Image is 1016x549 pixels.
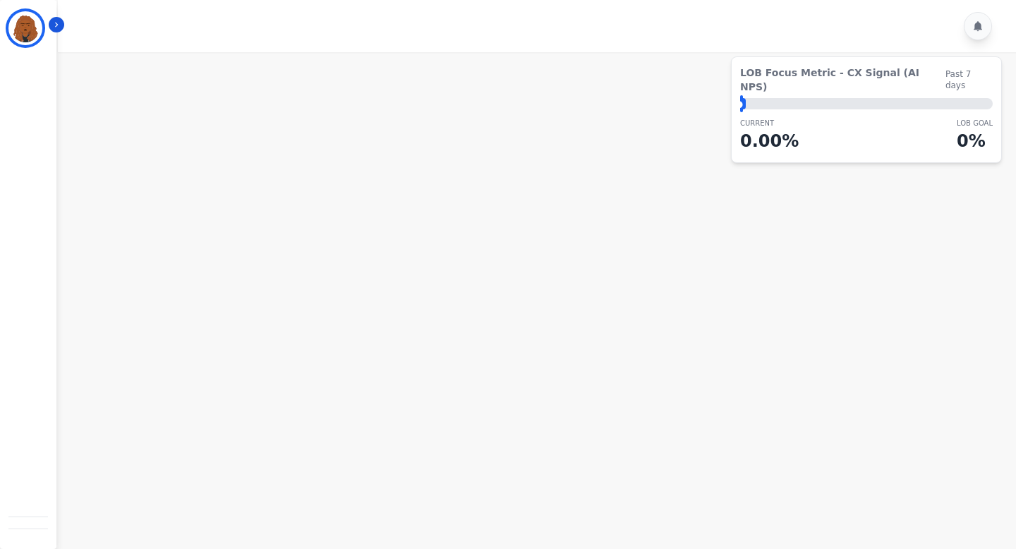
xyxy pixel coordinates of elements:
img: Bordered avatar [8,11,42,45]
span: LOB Focus Metric - CX Signal (AI NPS) [740,66,945,94]
div: ⬤ [740,98,746,109]
p: CURRENT [740,118,799,128]
p: 0.00 % [740,128,799,154]
span: Past 7 days [945,68,993,91]
p: LOB Goal [957,118,993,128]
p: 0 % [957,128,993,154]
